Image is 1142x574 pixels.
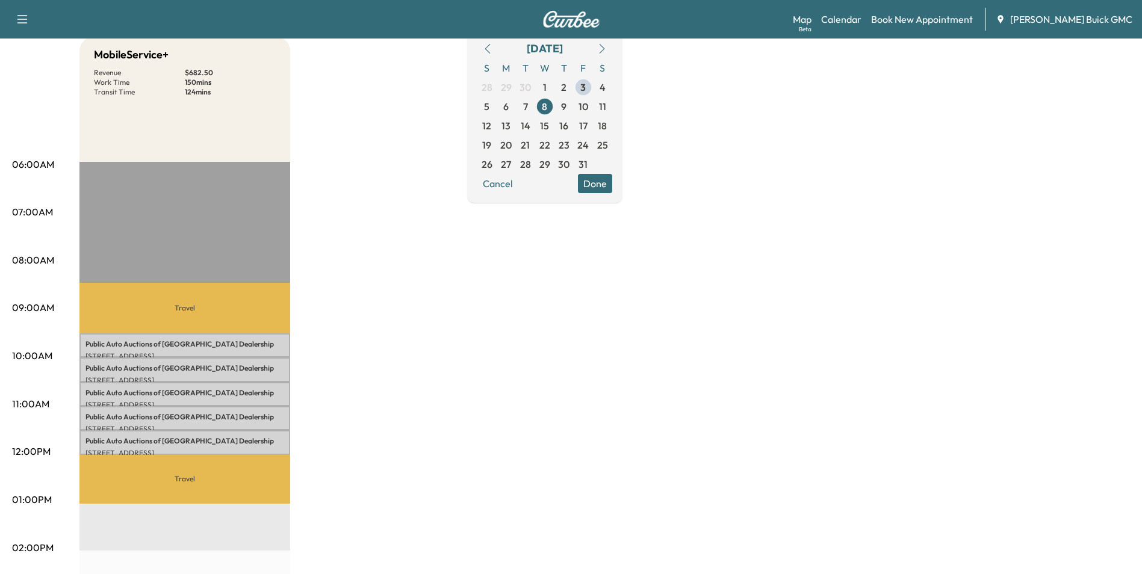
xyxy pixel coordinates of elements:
[79,283,290,333] p: Travel
[94,46,169,63] h5: MobileService+
[85,351,284,361] p: [STREET_ADDRESS]
[79,455,290,504] p: Travel
[94,78,185,87] p: Work Time
[94,68,185,78] p: Revenue
[185,68,276,78] p: $ 682.50
[85,339,284,349] p: Public Auto Auctions of [GEOGRAPHIC_DATA] Dealership
[12,397,49,411] p: 11:00AM
[484,99,489,114] span: 5
[477,174,518,193] button: Cancel
[593,58,612,78] span: S
[597,138,608,152] span: 25
[579,157,588,171] span: 31
[12,300,54,315] p: 09:00AM
[558,157,569,171] span: 30
[12,348,52,363] p: 10:00AM
[579,99,588,114] span: 10
[520,80,531,94] span: 30
[185,87,276,97] p: 124 mins
[871,12,973,26] a: Book New Appointment
[521,138,530,152] span: 21
[185,78,276,87] p: 150 mins
[85,388,284,398] p: Public Auto Auctions of [GEOGRAPHIC_DATA] Dealership
[12,492,52,507] p: 01:00PM
[535,58,554,78] span: W
[501,80,512,94] span: 29
[482,119,491,133] span: 12
[497,58,516,78] span: M
[94,87,185,97] p: Transit Time
[579,119,588,133] span: 17
[542,99,547,114] span: 8
[85,436,284,446] p: Public Auto Auctions of [GEOGRAPHIC_DATA] Dealership
[12,540,54,555] p: 02:00PM
[500,138,512,152] span: 20
[540,119,549,133] span: 15
[503,99,509,114] span: 6
[559,119,568,133] span: 16
[85,400,284,410] p: [STREET_ADDRESS]
[580,80,586,94] span: 3
[12,444,51,458] p: 12:00PM
[543,80,547,94] span: 1
[482,138,491,152] span: 19
[598,119,607,133] span: 18
[501,119,510,133] span: 13
[85,448,284,458] p: [STREET_ADDRESS]
[799,25,812,34] div: Beta
[12,157,54,171] p: 06:00AM
[477,58,497,78] span: S
[599,99,606,114] span: 11
[574,58,593,78] span: F
[521,119,530,133] span: 14
[85,375,284,385] p: [STREET_ADDRESS]
[520,157,531,171] span: 28
[1010,12,1132,26] span: [PERSON_NAME] Buick GMC
[578,174,612,193] button: Done
[482,80,492,94] span: 28
[516,58,535,78] span: T
[85,412,284,422] p: Public Auto Auctions of [GEOGRAPHIC_DATA] Dealership
[482,157,492,171] span: 26
[600,80,606,94] span: 4
[85,424,284,434] p: [STREET_ADDRESS]
[577,138,589,152] span: 24
[559,138,569,152] span: 23
[821,12,861,26] a: Calendar
[539,138,550,152] span: 22
[542,11,600,28] img: Curbee Logo
[539,157,550,171] span: 29
[12,253,54,267] p: 08:00AM
[527,40,563,57] div: [DATE]
[85,363,284,373] p: Public Auto Auctions of [GEOGRAPHIC_DATA] Dealership
[523,99,528,114] span: 7
[12,205,53,219] p: 07:00AM
[501,157,511,171] span: 27
[554,58,574,78] span: T
[561,80,566,94] span: 2
[561,99,566,114] span: 9
[793,12,812,26] a: MapBeta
